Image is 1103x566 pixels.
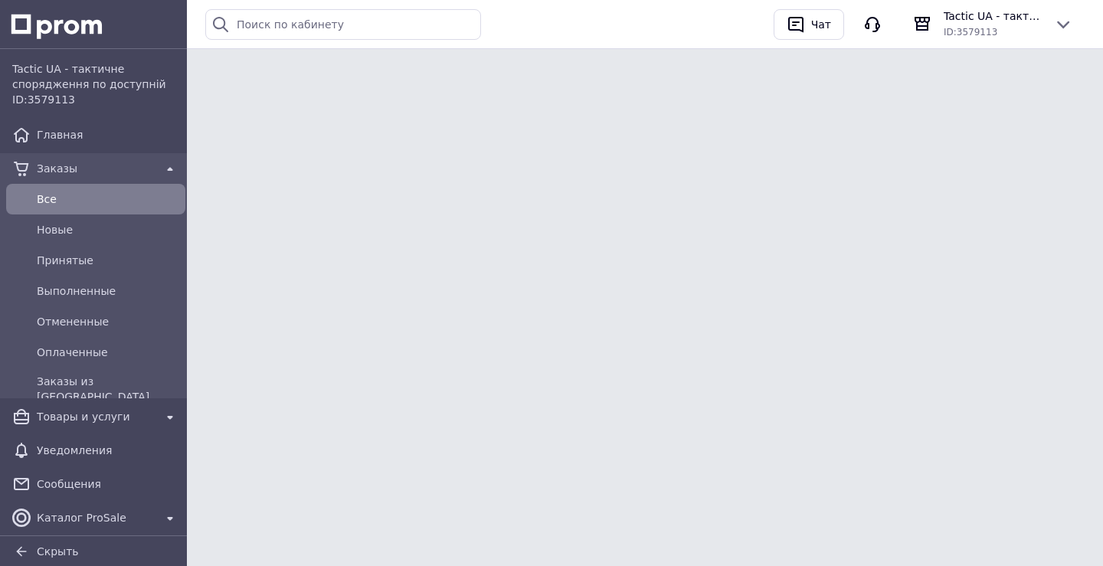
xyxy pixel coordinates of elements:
[37,374,179,404] span: Заказы из [GEOGRAPHIC_DATA]
[37,510,155,525] span: Каталог ProSale
[37,409,155,424] span: Товары и услуги
[12,93,75,106] span: ID: 3579113
[205,9,481,40] input: Поиск по кабинету
[37,253,179,268] span: Принятые
[37,283,179,299] span: Выполненные
[944,27,997,38] span: ID: 3579113
[37,314,179,329] span: Отмененные
[774,9,844,40] button: Чат
[37,191,179,207] span: Все
[37,476,179,492] span: Сообщения
[37,222,179,237] span: Новые
[37,345,179,360] span: Оплаченные
[944,8,1042,24] span: Tactic UA - тактичне спорядження по доступній ціні.
[808,13,834,36] div: Чат
[37,127,179,142] span: Главная
[12,61,179,92] span: Tactic UA - тактичне спорядження по доступній ціні.
[37,545,79,558] span: Скрыть
[37,161,155,176] span: Заказы
[37,443,179,458] span: Уведомления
